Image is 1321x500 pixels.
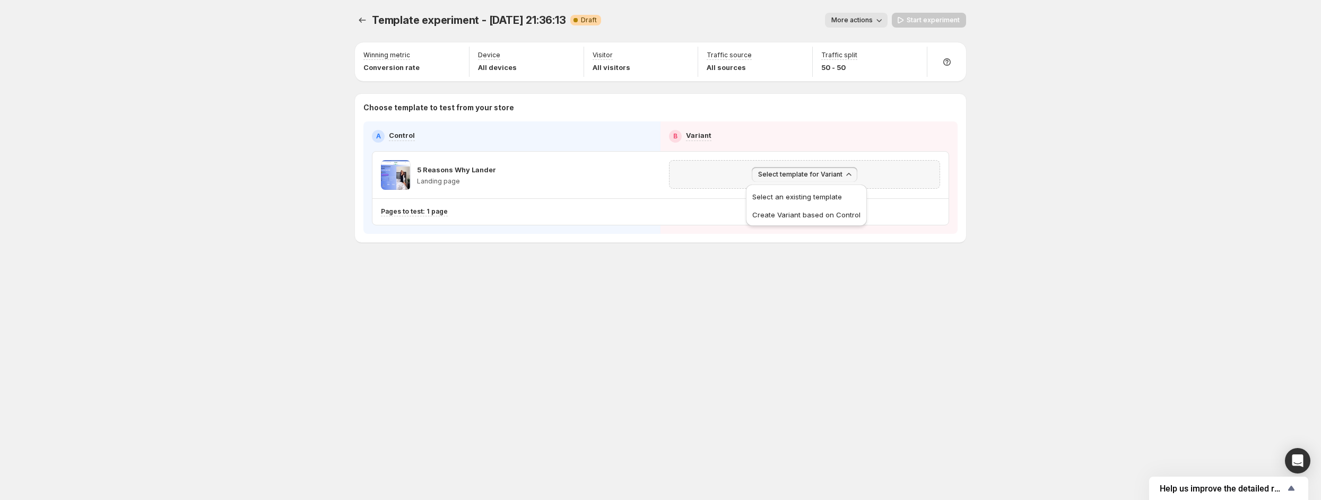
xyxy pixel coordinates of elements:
[478,51,500,59] p: Device
[363,62,420,73] p: Conversion rate
[355,13,370,28] button: Experiments
[821,62,857,73] p: 50 - 50
[363,102,958,113] p: Choose template to test from your store
[821,51,857,59] p: Traffic split
[593,51,613,59] p: Visitor
[389,130,415,141] p: Control
[363,51,410,59] p: Winning metric
[581,16,597,24] span: Draft
[707,51,752,59] p: Traffic source
[417,164,496,175] p: 5 Reasons Why Lander
[686,130,711,141] p: Variant
[417,177,496,186] p: Landing page
[376,132,381,141] h2: A
[752,167,857,182] button: Select template for Variant
[831,16,873,24] span: More actions
[707,62,752,73] p: All sources
[752,210,861,219] span: Create Variant based on Control
[478,62,517,73] p: All devices
[1160,482,1298,495] button: Show survey - Help us improve the detailed report for A/B campaigns
[593,62,630,73] p: All visitors
[749,206,864,223] button: Create Variant based on Control
[381,160,411,190] img: 5 Reasons Why Lander
[372,14,566,27] span: Template experiment - [DATE] 21:36:13
[1160,484,1285,494] span: Help us improve the detailed report for A/B campaigns
[749,188,864,205] button: Select an existing template
[758,170,842,179] span: Select template for Variant
[1285,448,1310,473] div: Open Intercom Messenger
[752,192,842,201] span: Select an existing template
[673,132,677,141] h2: B
[381,207,448,216] p: Pages to test: 1 page
[825,13,888,28] button: More actions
